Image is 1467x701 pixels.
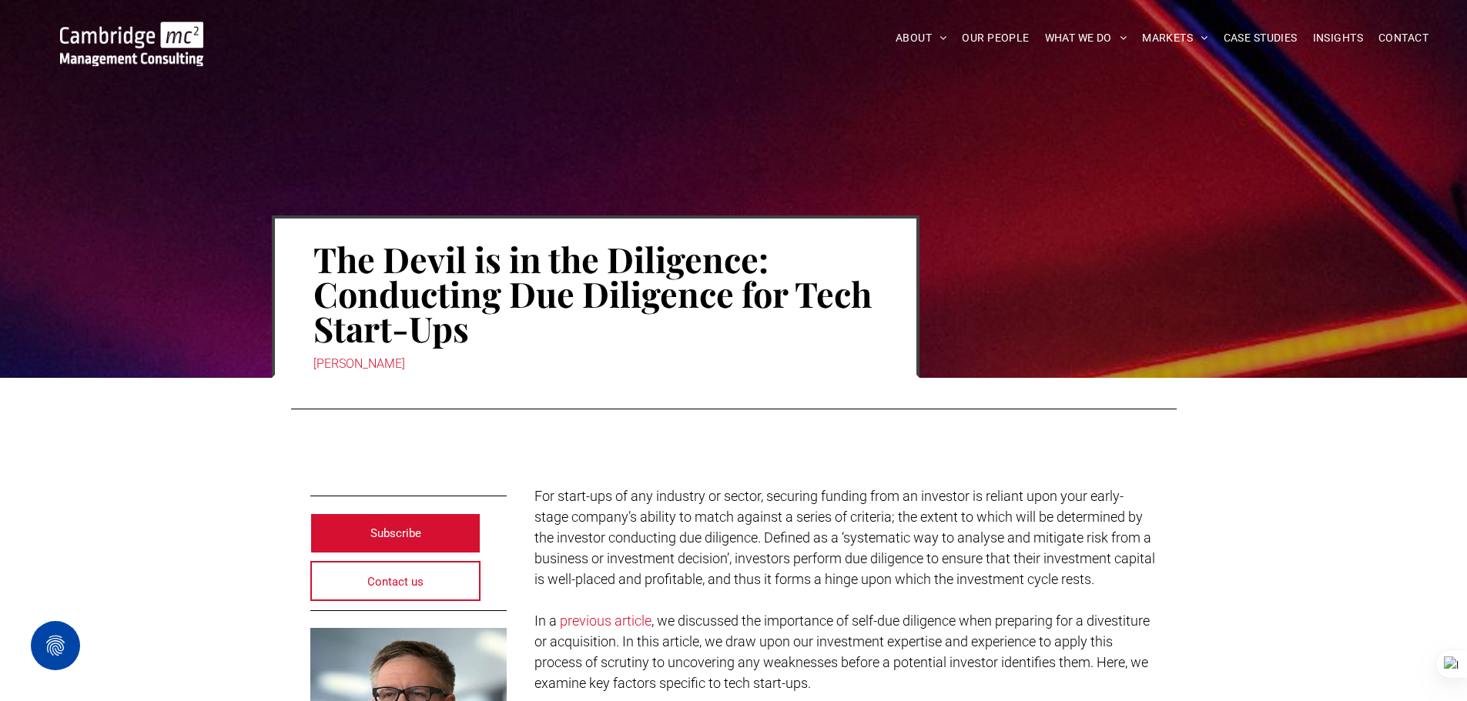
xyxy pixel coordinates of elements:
a: previous article [560,613,651,629]
a: OUR PEOPLE [954,26,1037,50]
h1: The Devil is in the Diligence: Conducting Due Diligence for Tech Start-Ups [313,240,878,347]
span: Subscribe [370,514,421,552]
span: Contact us [367,562,424,601]
div: [PERSON_NAME] [313,353,878,375]
span: In a [534,613,557,629]
a: CASE STUDIES [1216,26,1305,50]
span: For start-ups of any industry or sector, securing funding from an investor is reliant upon your e... [534,488,1155,587]
a: WHAT WE DO [1037,26,1135,50]
a: Contact us [310,561,481,601]
a: ABOUT [888,26,955,50]
img: Go to Homepage [60,22,203,66]
a: MARKETS [1134,26,1215,50]
a: INSIGHTS [1305,26,1371,50]
span: , we discussed the importance of self-due diligence when preparing for a divestiture or acquisiti... [534,613,1150,691]
a: CONTACT [1371,26,1436,50]
a: Subscribe [310,513,481,553]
